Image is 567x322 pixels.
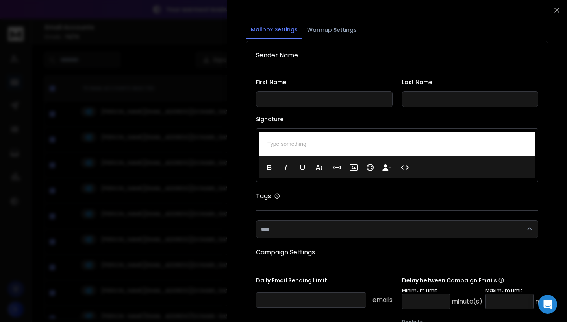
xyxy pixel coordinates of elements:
[538,295,557,314] div: Open Intercom Messenger
[246,21,302,39] button: Mailbox Settings
[278,160,293,175] button: Italic (⌘I)
[262,160,277,175] button: Bold (⌘B)
[256,79,393,85] label: First Name
[452,297,482,306] p: minute(s)
[379,160,394,175] button: Insert Unsubscribe Link
[256,248,538,257] h1: Campaign Settings
[402,79,539,85] label: Last Name
[311,160,326,175] button: More Text
[402,276,566,284] p: Delay between Campaign Emails
[346,160,361,175] button: Insert Image (⌘P)
[535,297,566,306] p: minute(s)
[372,295,393,305] p: emails
[295,160,310,175] button: Underline (⌘U)
[302,21,361,39] button: Warmup Settings
[397,160,412,175] button: Code View
[330,160,345,175] button: Insert Link (⌘K)
[363,160,378,175] button: Emoticons
[256,116,538,122] label: Signature
[256,191,271,201] h1: Tags
[256,276,393,287] p: Daily Email Sending Limit
[256,51,538,60] h1: Sender Name
[485,287,566,294] p: Maximum Limit
[402,287,482,294] p: Minimum Limit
